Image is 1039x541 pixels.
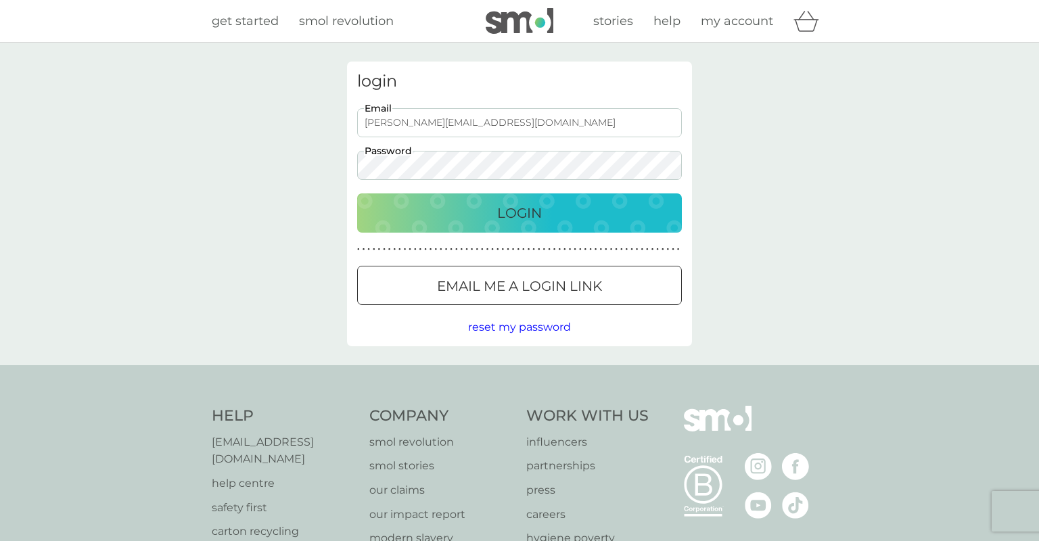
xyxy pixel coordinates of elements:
p: ● [630,246,633,253]
p: ● [430,246,432,253]
p: ● [419,246,422,253]
p: ● [398,246,401,253]
p: ● [363,246,365,253]
p: ● [599,246,602,253]
a: our claims [369,481,513,499]
a: help [653,11,680,31]
h4: Company [369,406,513,427]
p: ● [486,246,489,253]
p: ● [605,246,607,253]
p: ● [656,246,659,253]
img: visit the smol Tiktok page [782,492,809,519]
p: ● [461,246,463,253]
p: ● [651,246,654,253]
p: Login [497,202,542,224]
p: ● [528,246,530,253]
a: our impact report [369,506,513,523]
p: ● [378,246,381,253]
p: ● [646,246,649,253]
p: ● [522,246,525,253]
p: ● [409,246,411,253]
img: visit the smol Facebook page [782,453,809,480]
p: ● [595,246,597,253]
a: get started [212,11,279,31]
button: reset my password [468,319,571,336]
a: smol stories [369,457,513,475]
span: stories [593,14,633,28]
p: ● [497,246,499,253]
p: ● [357,246,360,253]
span: reset my password [468,321,571,333]
p: ● [615,246,618,253]
p: ● [569,246,572,253]
p: ● [641,246,643,253]
p: ● [455,246,458,253]
a: careers [526,506,649,523]
p: partnerships [526,457,649,475]
span: get started [212,14,279,28]
img: visit the smol Youtube page [745,492,772,519]
p: ● [636,246,639,253]
p: ● [672,246,674,253]
p: ● [677,246,680,253]
p: ● [620,246,623,253]
p: ● [579,246,582,253]
p: ● [589,246,592,253]
p: ● [373,246,375,253]
p: ● [471,246,474,253]
span: smol revolution [299,14,394,28]
p: ● [532,246,535,253]
p: ● [440,246,442,253]
button: Email me a login link [357,266,682,305]
a: smol revolution [369,433,513,451]
p: ● [481,246,484,253]
p: ● [667,246,670,253]
p: ● [563,246,566,253]
p: ● [553,246,556,253]
a: press [526,481,649,499]
p: ● [434,246,437,253]
a: safety first [212,499,356,517]
p: ● [404,246,407,253]
h4: Help [212,406,356,427]
a: stories [593,11,633,31]
button: Login [357,193,682,233]
a: [EMAIL_ADDRESS][DOMAIN_NAME] [212,433,356,468]
p: ● [548,246,551,253]
a: smol revolution [299,11,394,31]
p: ● [512,246,515,253]
p: ● [450,246,453,253]
a: carton recycling [212,523,356,540]
p: ● [465,246,468,253]
p: ● [574,246,576,253]
p: ● [558,246,561,253]
h3: login [357,72,682,91]
p: ● [543,246,546,253]
p: ● [445,246,448,253]
span: help [653,14,680,28]
h4: Work With Us [526,406,649,427]
p: ● [507,246,509,253]
p: ● [517,246,519,253]
p: ● [610,246,613,253]
span: my account [701,14,773,28]
p: ● [476,246,478,253]
p: ● [662,246,664,253]
p: ● [383,246,386,253]
p: ● [584,246,587,253]
p: ● [414,246,417,253]
p: help centre [212,475,356,492]
p: ● [367,246,370,253]
div: basket [793,7,827,34]
p: ● [393,246,396,253]
p: ● [424,246,427,253]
